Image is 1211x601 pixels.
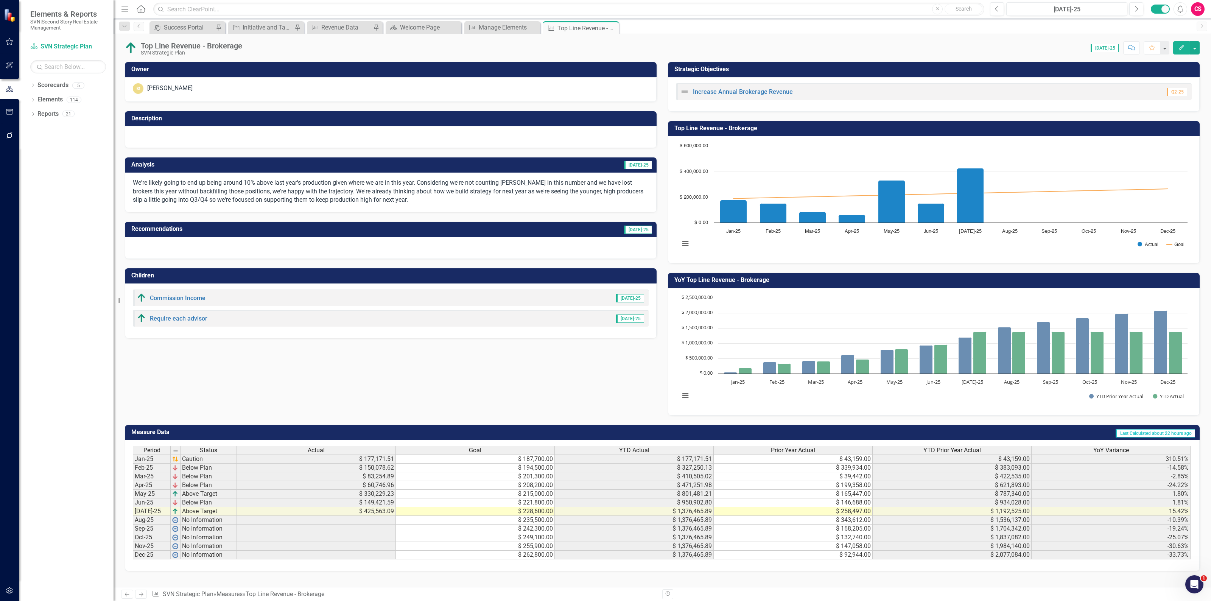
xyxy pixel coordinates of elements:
[878,181,905,223] path: May-25, 330,229.23. Actual.
[676,142,1192,255] div: Chart. Highcharts interactive chart.
[624,161,652,169] span: [DATE]-25
[778,363,791,374] path: Feb-25, 327,250.13. YTD Actual.
[237,507,396,516] td: $ 425,563.09
[230,23,293,32] a: Initiative and Task Start and End Dates
[150,315,207,322] a: Require each advisor
[873,507,1032,516] td: $ 1,192,525.00
[555,498,714,507] td: $ 950,902.80
[237,455,396,464] td: $ 177,171.51
[141,42,242,50] div: Top Line Revenue - Brokerage
[873,472,1032,481] td: $ 422,535.00
[131,161,364,168] h3: Analysis
[1032,507,1191,516] td: 15.42%
[137,293,146,302] img: Above Target
[62,111,75,117] div: 21
[808,378,824,385] text: Mar-25
[555,525,714,533] td: $ 1,376,465.89
[926,378,940,385] text: Jun-25
[153,3,984,16] input: Search ClearPoint...
[133,464,171,472] td: Feb-25
[730,378,745,385] text: Jan-25
[1121,229,1136,234] text: Nov-25
[1032,498,1191,507] td: 1.81%
[181,542,237,551] td: No Information
[141,50,242,56] div: SVN Strategic Plan
[714,525,873,533] td: $ 168,205.00
[1091,332,1104,374] path: Oct-25, 1,376,465.89. YTD Actual.
[37,81,68,90] a: Scorecards
[181,481,237,490] td: Below Plan
[150,294,205,302] a: Commission Income
[802,361,816,374] path: Mar-25, 422,535. YTD Prior Year Actual.
[173,448,179,454] img: 8DAGhfEEPCf229AAAAAElFTkSuQmCC
[763,362,777,374] path: Feb-25, 383,093. YTD Prior Year Actual.
[133,551,171,559] td: Dec-25
[1185,575,1203,593] iframe: Intercom live chat
[1160,378,1175,385] text: Dec-25
[998,327,1011,374] path: Aug-25, 1,536,137. YTD Prior Year Actual.
[181,490,237,498] td: Above Target
[1032,542,1191,551] td: -30.63%
[143,447,160,454] span: Period
[799,212,826,223] path: Mar-25, 83,254.89. Actual.
[959,337,972,374] path: Jul-25, 1,192,525. YTD Prior Year Actual.
[237,481,396,490] td: $ 60,746.96
[760,204,787,223] path: Feb-25, 150,078.62. Actual.
[714,507,873,516] td: $ 258,497.00
[163,590,213,598] a: SVN Strategic Plan
[873,498,1032,507] td: $ 934,028.00
[131,429,475,436] h3: Measure Data
[766,229,781,234] text: Feb-25
[172,534,178,540] img: wPkqUstsMhMTgAAAABJRU5ErkJggg==
[1032,481,1191,490] td: -24.22%
[396,464,555,472] td: $ 194,500.00
[720,200,747,223] path: Jan-25, 177,171.51. Actual.
[216,590,243,598] a: Measures
[676,142,1191,255] svg: Interactive chart
[1167,88,1187,96] span: Q2-25
[133,525,171,533] td: Sep-25
[555,481,714,490] td: $ 471,251.98
[172,526,178,532] img: wPkqUstsMhMTgAAAABJRU5ErkJggg==
[959,229,982,234] text: [DATE]-25
[845,229,859,234] text: Apr-25
[1032,525,1191,533] td: -19.24%
[30,9,106,19] span: Elements & Reports
[873,516,1032,525] td: $ 1,536,137.00
[934,344,948,374] path: Jun-25, 950,902.8. YTD Actual.
[555,464,714,472] td: $ 327,250.13
[181,464,237,472] td: Below Plan
[172,473,178,480] img: KIVvID6XQLnem7Jwd5RGsJlsyZvnEO8ojW1w+8UqMjn4yonOQRrQskXCXGmASKTRYCiTqJOcojskkyr07L4Z+PfWUOM8Y5yiO...
[133,455,171,464] td: Jan-25
[181,516,237,525] td: No Information
[237,498,396,507] td: $ 149,421.59
[739,332,1182,374] g: YTD Actual, bar series 2 of 2 with 12 bars.
[181,525,237,533] td: No Information
[1201,575,1207,581] span: 1
[726,229,741,234] text: Jan-25
[133,83,143,94] div: kf
[1032,455,1191,464] td: 310.51%
[30,60,106,73] input: Search Below...
[924,229,938,234] text: Jun-25
[133,498,171,507] td: Jun-25
[133,179,649,205] p: We're likely going to end up being around 10% above last year's production given where we are in ...
[388,23,459,32] a: Welcome Page
[923,447,981,454] span: YTD Prior Year Actual
[1191,2,1205,16] div: CS
[920,345,933,374] path: Jun-25, 934,028. YTD Prior Year Actual.
[680,87,689,96] img: Not Defined
[714,464,873,472] td: $ 339,934.00
[1012,332,1026,374] path: Aug-25, 1,376,465.89. YTD Actual.
[131,66,653,73] h3: Owner
[133,490,171,498] td: May-25
[1032,464,1191,472] td: -14.58%
[37,110,59,118] a: Reports
[616,294,644,302] span: [DATE]-25
[133,507,171,516] td: [DATE]-25
[841,355,855,374] path: Apr-25, 621,893. YTD Prior Year Actual.
[1116,429,1195,438] span: Last Calculated about 22 hours ago
[308,447,325,454] span: Actual
[693,88,793,95] a: Increase Annual Brokerage Revenue
[131,272,653,279] h3: Children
